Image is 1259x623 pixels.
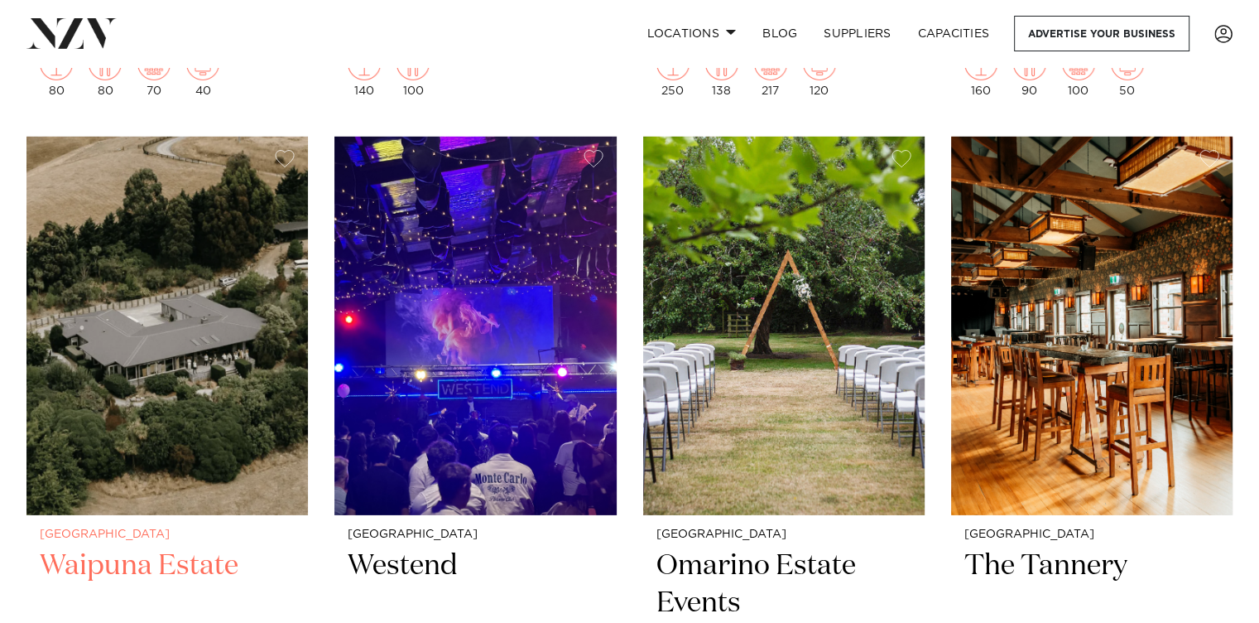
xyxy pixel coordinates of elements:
a: Locations [633,16,749,51]
small: [GEOGRAPHIC_DATA] [348,529,603,541]
div: 50 [1111,47,1144,97]
a: Advertise your business [1014,16,1189,51]
div: 160 [964,47,997,97]
div: 250 [656,47,690,97]
small: [GEOGRAPHIC_DATA] [656,529,911,541]
div: 90 [1013,47,1046,97]
small: [GEOGRAPHIC_DATA] [40,529,295,541]
div: 100 [396,47,430,97]
div: 100 [1062,47,1095,97]
div: 80 [89,47,122,97]
div: 40 [186,47,219,97]
div: 138 [705,47,738,97]
div: 120 [803,47,836,97]
div: 217 [754,47,787,97]
a: SUPPLIERS [810,16,904,51]
a: BLOG [749,16,810,51]
div: 80 [40,47,73,97]
a: Capacities [905,16,1003,51]
img: nzv-logo.png [26,18,117,48]
small: [GEOGRAPHIC_DATA] [964,529,1219,541]
div: 70 [137,47,171,97]
div: 140 [348,47,381,97]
